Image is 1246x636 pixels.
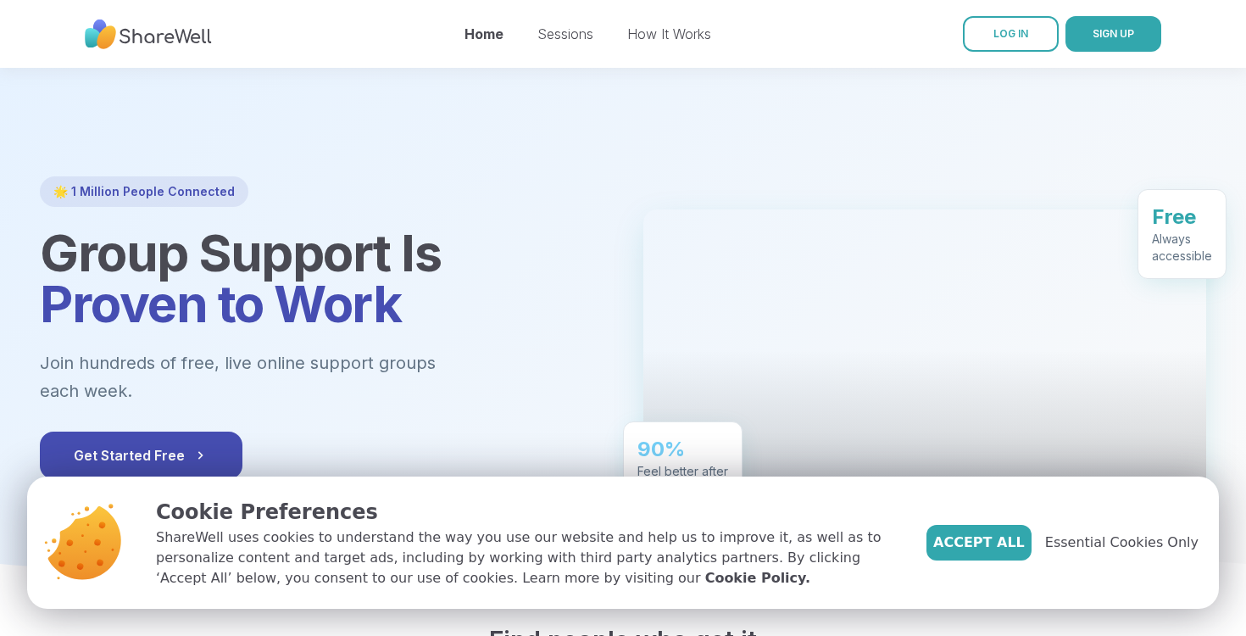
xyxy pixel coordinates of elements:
div: Free [1152,203,1212,230]
a: Home [464,25,503,42]
div: Always accessible [1152,230,1212,264]
button: Get Started Free [40,432,242,479]
span: Essential Cookies Only [1045,533,1199,553]
img: ShareWell Nav Logo [85,11,212,58]
p: Cookie Preferences [156,497,899,527]
h1: Group Support Is [40,227,603,329]
p: ShareWell uses cookies to understand the way you use our website and help us to improve it, as we... [156,527,899,589]
span: SIGN UP [1093,27,1134,40]
a: LOG IN [963,16,1059,52]
div: 90% [637,435,728,462]
a: How It Works [627,25,711,42]
span: Get Started Free [74,445,209,466]
span: LOG IN [993,27,1028,40]
div: Feel better after just one session [637,462,728,496]
p: Join hundreds of free, live online support groups each week. [40,349,528,404]
a: Cookie Policy. [705,568,810,589]
span: Accept All [933,533,1025,553]
span: Proven to Work [40,273,401,334]
button: SIGN UP [1065,16,1161,52]
button: Accept All [926,525,1032,561]
div: 🌟 1 Million People Connected [40,176,248,207]
a: Sessions [537,25,593,42]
